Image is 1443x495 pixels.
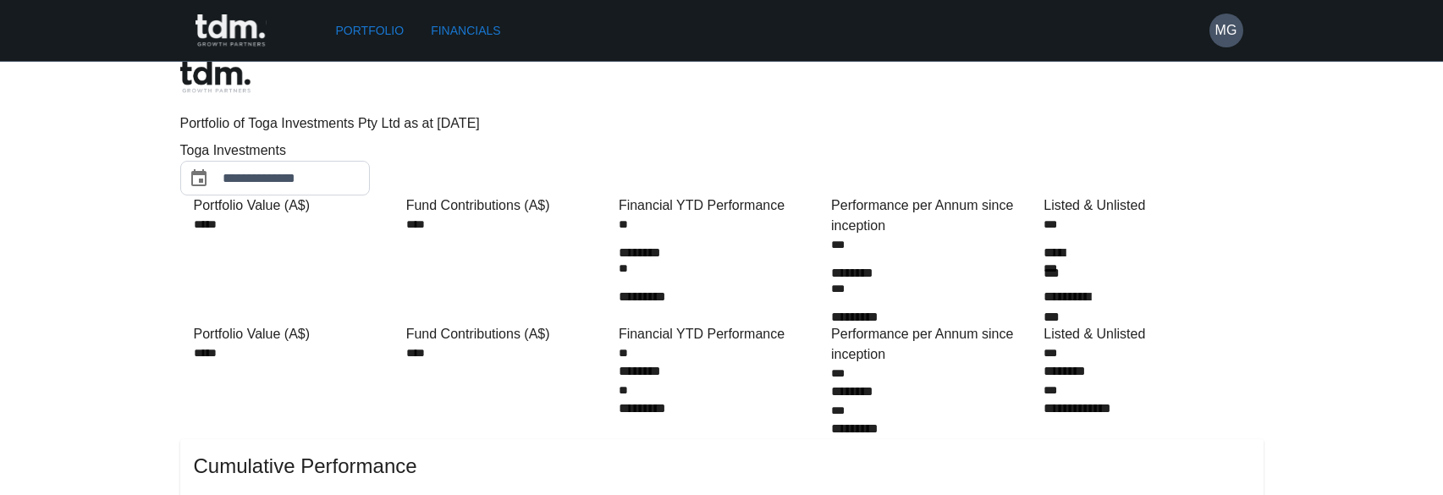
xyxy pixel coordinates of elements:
[1215,20,1237,41] h6: MG
[194,195,399,216] div: Portfolio Value (A$)
[180,140,434,161] div: Toga Investments
[194,324,399,344] div: Portfolio Value (A$)
[194,453,1250,480] span: Cumulative Performance
[831,195,1037,236] div: Performance per Annum since inception
[1209,14,1243,47] button: MG
[619,195,824,216] div: Financial YTD Performance
[406,324,612,344] div: Fund Contributions (A$)
[1044,324,1249,344] div: Listed & Unlisted
[1044,195,1249,216] div: Listed & Unlisted
[329,15,411,47] a: Portfolio
[182,162,216,195] button: Choose date, selected date is Sep 30, 2025
[831,324,1037,365] div: Performance per Annum since inception
[180,113,1264,134] p: Portfolio of Toga Investments Pty Ltd as at [DATE]
[619,324,824,344] div: Financial YTD Performance
[424,15,507,47] a: Financials
[406,195,612,216] div: Fund Contributions (A$)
